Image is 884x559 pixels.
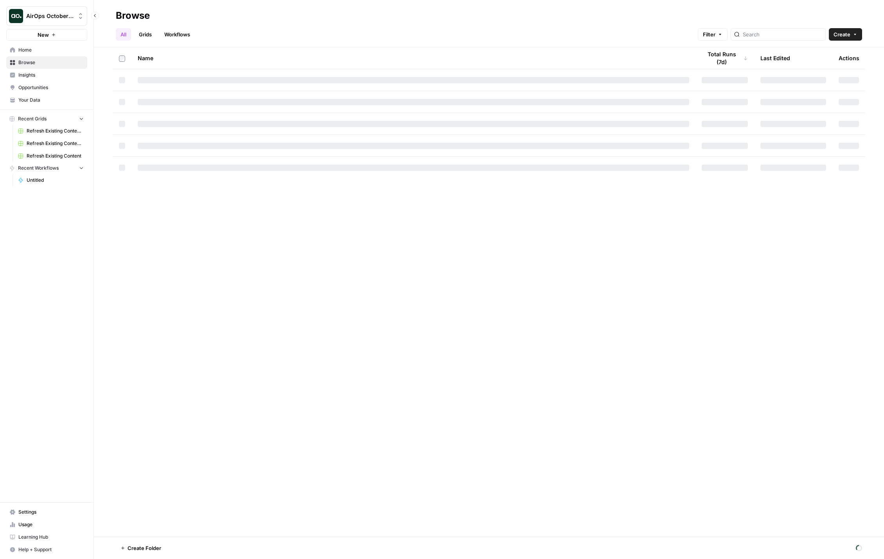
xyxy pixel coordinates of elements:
[18,84,84,91] span: Opportunities
[160,28,195,41] a: Workflows
[9,9,23,23] img: AirOps October Cohort Logo
[18,521,84,528] span: Usage
[138,47,689,69] div: Name
[27,177,84,184] span: Untitled
[829,28,862,41] button: Create
[6,81,87,94] a: Opportunities
[27,140,84,147] span: Refresh Existing Content (2)
[116,542,166,554] button: Create Folder
[14,137,87,150] a: Refresh Existing Content (2)
[743,30,822,38] input: Search
[834,30,850,38] span: Create
[6,531,87,543] a: Learning Hub
[18,97,84,104] span: Your Data
[18,72,84,79] span: Insights
[6,113,87,125] button: Recent Grids
[6,29,87,41] button: New
[18,47,84,54] span: Home
[26,12,74,20] span: AirOps October Cohort
[134,28,156,41] a: Grids
[6,94,87,106] a: Your Data
[18,115,47,122] span: Recent Grids
[27,127,84,134] span: Refresh Existing Content (1)
[14,125,87,137] a: Refresh Existing Content (1)
[6,162,87,174] button: Recent Workflows
[18,509,84,516] span: Settings
[116,28,131,41] a: All
[38,31,49,39] span: New
[703,30,715,38] span: Filter
[128,544,161,552] span: Create Folder
[18,534,84,541] span: Learning Hub
[14,174,87,186] a: Untitled
[27,152,84,159] span: Refresh Existing Content
[14,150,87,162] a: Refresh Existing Content
[116,9,150,22] div: Browse
[18,59,84,66] span: Browse
[6,543,87,556] button: Help + Support
[760,47,790,69] div: Last Edited
[18,546,84,553] span: Help + Support
[702,47,748,69] div: Total Runs (7d)
[6,56,87,69] a: Browse
[6,518,87,531] a: Usage
[6,44,87,56] a: Home
[6,6,87,26] button: Workspace: AirOps October Cohort
[18,165,59,172] span: Recent Workflows
[839,47,859,69] div: Actions
[6,506,87,518] a: Settings
[698,28,728,41] button: Filter
[6,69,87,81] a: Insights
